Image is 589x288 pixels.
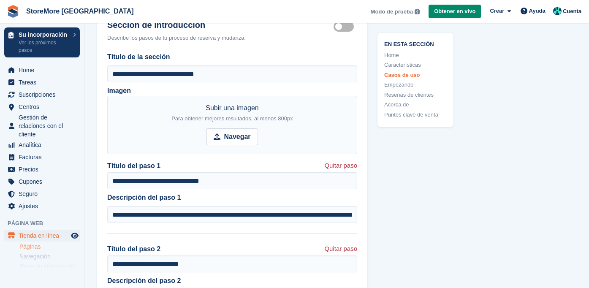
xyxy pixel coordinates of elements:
a: Su incorporación Ver los próximos pasos [4,27,80,57]
div: Describe los pasos de tu proceso de reserva y mudanza. [107,34,357,42]
a: Características [384,61,447,69]
span: Analítica [19,139,69,151]
a: Home [384,51,447,60]
span: Cupones [19,176,69,187]
a: Empezando [384,81,447,89]
a: menu [4,64,80,76]
a: StoreMore [GEOGRAPHIC_DATA] [23,4,137,18]
a: menu [4,101,80,113]
label: Descripción del paso 1 [107,193,357,203]
a: Casos de uso [384,71,447,79]
a: menu [4,89,80,101]
div: Subir una imagen [171,103,293,123]
a: Acerca de [384,101,447,109]
a: menú [4,230,80,242]
a: menu [4,151,80,163]
a: menu [4,188,80,200]
span: En esta sección [384,40,447,48]
span: Cuenta [563,7,581,16]
label: Getting started section active [334,26,357,27]
a: menu [4,163,80,175]
a: Puntos clave de venta [384,111,447,119]
a: menu [4,113,80,139]
a: Páginas [19,243,80,251]
span: Modo de prueba [371,8,413,16]
span: Centros [19,101,69,113]
label: Descripción del paso 2 [107,276,357,286]
a: Obtener en vivo [429,5,481,19]
a: Vista previa de la tienda [70,231,80,241]
img: stora-icon-8386f47178a22dfd0bd8f6a31ec36ba5ce8667c1dd55bd0f319d3a0aa187defe.svg [7,5,19,18]
span: Página web [8,219,84,228]
a: menu [4,139,80,151]
label: Título del paso 1 [107,161,160,171]
span: Ajustes [19,200,69,212]
span: Ayuda [529,7,546,15]
a: Quitar paso [324,161,357,172]
span: Gestión de relaciones con el cliente [19,113,69,139]
span: Seguro [19,188,69,200]
span: Facturas [19,151,69,163]
strong: Navegar [224,132,250,142]
span: Tienda en línea [19,230,69,242]
label: Título de la sección [107,52,357,62]
span: Home [19,64,69,76]
span: Crear [490,7,504,15]
a: menu [4,176,80,187]
p: Su incorporación [19,32,69,38]
h2: Sección de introducción [107,20,334,30]
a: Navegación [19,253,80,261]
img: icon-info-grey-7440780725fd019a000dd9b08b2336e03edf1995a4989e88bcd33f0948082b44.svg [415,9,420,14]
span: Suscripciones [19,89,69,101]
a: menu [4,76,80,88]
span: Para obtener mejores resultados, al menos 800px [171,115,293,122]
label: Imagen [107,87,131,94]
span: Precios [19,163,69,175]
a: menu [4,200,80,212]
a: Reseñas de clientes [384,91,447,99]
a: Barra de información [19,262,80,270]
img: Maria Vela Padilla [553,7,562,15]
span: Tareas [19,76,69,88]
label: Título del paso 2 [107,244,160,254]
p: Ver los próximos pasos [19,39,69,54]
span: Obtener en vivo [434,7,475,16]
a: Quitar paso [324,244,357,255]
